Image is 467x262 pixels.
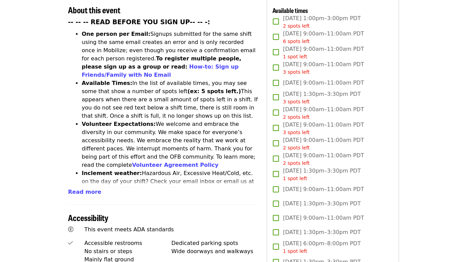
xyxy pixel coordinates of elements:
span: 6 spots left [283,39,310,44]
span: [DATE] 9:00am–11:00am PDT [283,79,364,87]
span: [DATE] 6:00pm–8:00pm PDT [283,239,361,255]
span: [DATE] 1:30pm–3:30pm PDT [283,228,361,236]
strong: Inclement weather: [82,170,142,176]
span: [DATE] 9:00am–11:00am PDT [283,214,364,222]
span: [DATE] 9:00am–11:00am PDT [283,105,364,121]
li: In the list of available times, you may see some that show a number of spots left This appears wh... [82,79,258,120]
span: Accessibility [68,212,108,223]
span: 1 spot left [283,54,307,59]
li: Hazardous Air, Excessive Heat/Cold, etc. on the day of your shift? Check your email inbox or emai... [82,169,258,210]
span: [DATE] 9:00am–11:00am PDT [283,30,364,45]
span: 1 spot left [283,176,307,181]
span: Read more [68,189,101,195]
i: universal-access icon [68,226,74,233]
span: 3 spots left [283,69,310,75]
span: This event meets ADA standards [84,226,174,233]
div: Dedicated parking spots [171,239,258,247]
span: 2 spots left [283,23,310,29]
span: [DATE] 9:00am–11:00am PDT [283,185,364,193]
strong: Available Times: [82,80,132,86]
span: 2 spots left [283,114,310,120]
span: [DATE] 9:00am–11:00am PDT [283,151,364,167]
span: 3 spots left [283,130,310,135]
span: [DATE] 9:00am–11:00am PDT [283,136,364,151]
span: 2 spots left [283,160,310,166]
span: [DATE] 1:00pm–3:00pm PDT [283,14,361,30]
span: About this event [68,4,120,16]
i: check icon [68,240,73,246]
span: [DATE] 1:30pm–3:30pm PDT [283,167,361,182]
a: How-to: Sign up Friends/Family with No Email [82,63,239,78]
div: No stairs or steps [84,247,172,256]
strong: To register multiple people, please sign up as a group or read: [82,55,241,70]
strong: Volunteer Expectations: [82,121,156,127]
div: Wide doorways and walkways [171,247,258,256]
button: Read more [68,188,101,196]
li: We welcome and embrace the diversity in our community. We make space for everyone’s accessibility... [82,120,258,169]
span: [DATE] 9:00am–11:00am PDT [283,45,364,60]
div: Accessible restrooms [84,239,172,247]
li: Signups submitted for the same shift using the same email creates an error and is only recorded o... [82,30,258,79]
span: [DATE] 9:00am–11:00am PDT [283,121,364,136]
strong: -- -- -- READ BEFORE YOU SIGN UP-- -- -: [68,18,210,26]
span: [DATE] 9:00am–11:00am PDT [283,60,364,76]
span: 1 spot left [283,248,307,254]
strong: One person per Email: [82,31,150,37]
span: 2 spots left [283,145,310,150]
a: Volunteer Agreement Policy [132,162,218,168]
span: [DATE] 1:30pm–3:30pm PDT [283,90,361,105]
span: Available times [272,6,308,15]
span: 3 spots left [283,99,310,104]
strong: (ex: 5 spots left.) [187,88,241,94]
span: [DATE] 1:30pm–3:30pm PDT [283,200,361,208]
